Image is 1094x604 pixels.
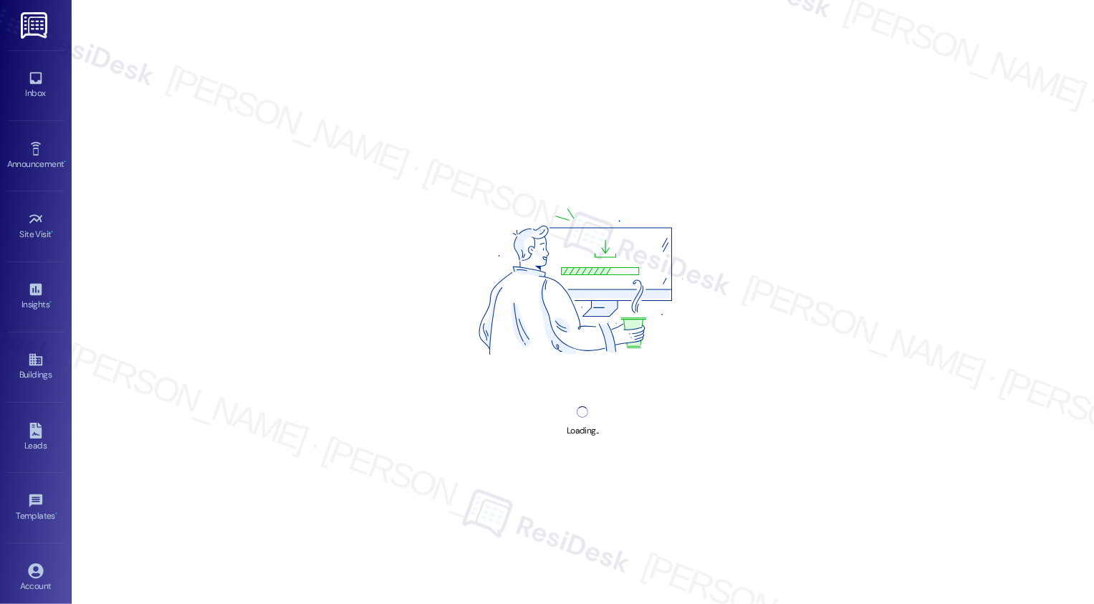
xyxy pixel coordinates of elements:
a: Buildings [7,347,64,386]
span: • [49,297,52,307]
span: • [52,227,54,237]
a: Templates • [7,489,64,527]
a: Leads [7,418,64,457]
a: Insights • [7,277,64,316]
a: Site Visit • [7,207,64,246]
span: • [64,157,66,167]
img: ResiDesk Logo [21,12,50,39]
span: • [55,509,57,519]
div: Loading... [567,423,599,438]
a: Account [7,559,64,598]
a: Inbox [7,66,64,105]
